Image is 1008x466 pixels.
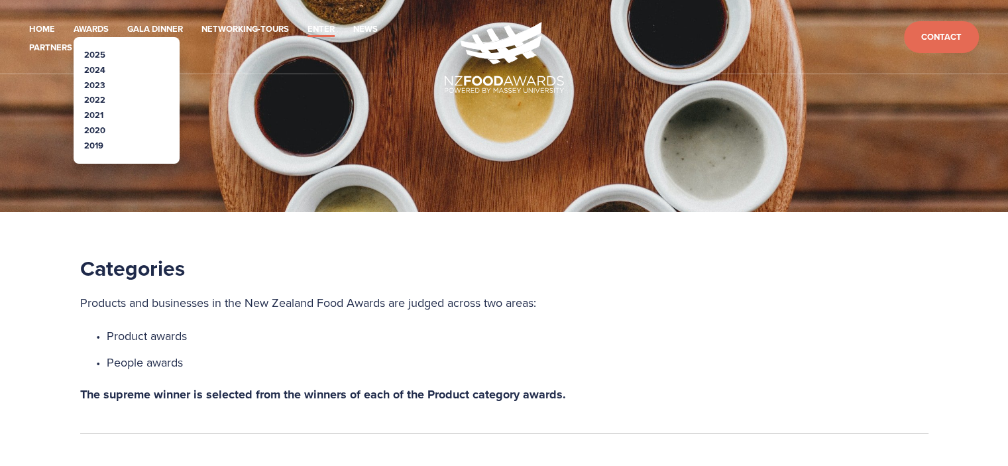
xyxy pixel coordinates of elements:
a: Home [29,22,55,37]
p: Product awards [107,325,928,347]
a: Contact [904,21,979,54]
a: 2020 [84,124,105,137]
a: 2025 [84,48,105,61]
p: Products and businesses in the New Zealand Food Awards are judged across two areas: [80,292,928,314]
strong: Categories [80,253,185,284]
a: News [353,22,378,37]
a: Partners [29,40,72,56]
a: 2021 [84,109,103,121]
a: Networking-Tours [201,22,289,37]
strong: The supreme winner is selected from the winners of each of the Product category awards. [80,386,566,403]
a: 2022 [84,93,105,106]
a: Gala Dinner [127,22,183,37]
p: People awards [107,352,928,373]
a: 2024 [84,64,105,76]
a: 2023 [84,79,105,91]
a: Awards [74,22,109,37]
a: 2019 [84,139,103,152]
a: Enter [308,22,335,37]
